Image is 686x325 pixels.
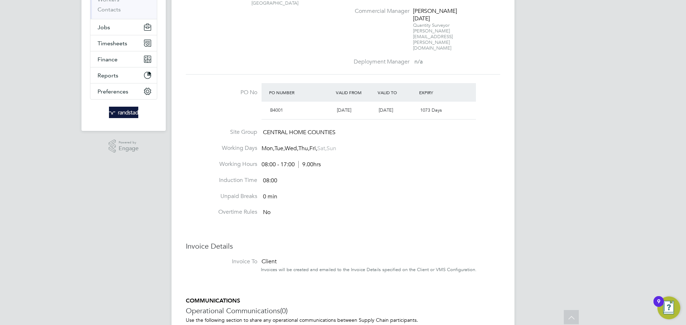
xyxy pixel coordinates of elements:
span: Powered by [119,139,139,146]
span: Quantity Surveyor [413,22,449,28]
a: Go to home page [90,107,157,118]
span: [DATE] [337,107,351,113]
button: Timesheets [90,35,157,51]
span: No [263,209,270,216]
button: Preferences [90,83,157,99]
span: Fri, [309,145,317,152]
h3: Operational Communications [186,306,500,315]
div: PO Number [267,86,334,99]
span: [DATE] [379,107,393,113]
span: [PERSON_NAME][EMAIL_ADDRESS][PERSON_NAME][DOMAIN_NAME] [413,28,453,51]
div: Client [261,258,500,265]
a: Contacts [98,6,121,13]
span: CENTRAL HOME COUNTIES [263,129,335,136]
span: 08:00 [263,177,277,184]
div: 9 [657,301,660,311]
h3: Invoice Details [186,242,500,251]
span: n/a [414,58,423,65]
span: 9.00hrs [298,161,321,168]
button: Reports [90,67,157,83]
button: Jobs [90,19,157,35]
span: Wed, [285,145,298,152]
span: Timesheets [98,40,127,47]
span: 1073 Days [420,107,442,113]
div: Valid To [376,86,418,99]
label: Commercial Manager [349,7,409,15]
label: Working Hours [186,161,257,168]
span: B4001 [270,107,283,113]
label: Invoice To [186,258,257,265]
h5: COMMUNICATIONS [186,297,500,305]
span: 0 min [263,193,277,200]
a: Powered byEngage [109,139,139,153]
div: Expiry [417,86,459,99]
span: Thu, [298,145,309,152]
span: Sun [327,145,336,152]
span: Engage [119,146,139,152]
span: Sat, [317,145,327,152]
label: PO No [186,89,257,96]
span: Tue, [274,145,285,152]
p: Use the following section to share any operational communications between Supply Chain participants. [186,317,500,323]
div: Invoices will be created and emailed to the Invoice Details specified on the Client or VMS Config... [261,267,500,273]
span: Finance [98,56,118,63]
button: Finance [90,51,157,67]
label: Unpaid Breaks [186,193,257,200]
label: Overtime Rules [186,208,257,216]
img: randstad-logo-retina.png [109,107,139,118]
div: [PERSON_NAME][DATE] [413,7,458,22]
span: Preferences [98,88,128,95]
span: Mon, [262,145,274,152]
span: Reports [98,72,118,79]
div: 08:00 - 17:00 [262,161,321,168]
label: Induction Time [186,177,257,184]
button: Open Resource Center, 9 new notifications [657,296,680,319]
div: Valid From [334,86,376,99]
label: Site Group [186,128,257,136]
label: Working Days [186,144,257,152]
span: Jobs [98,24,110,31]
label: Deployment Manager [349,58,409,66]
span: (0) [280,306,288,315]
